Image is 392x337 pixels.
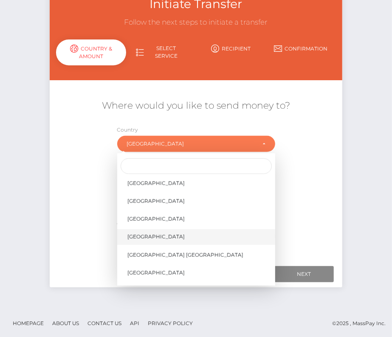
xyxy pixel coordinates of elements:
[127,197,185,205] span: [GEOGRAPHIC_DATA]
[49,317,82,330] a: About Us
[127,317,143,330] a: API
[266,41,336,56] a: Confirmation
[274,266,334,282] input: Next
[121,158,272,174] input: Search
[56,99,336,112] h5: Where would you like to send money to?
[84,317,125,330] a: Contact Us
[9,317,47,330] a: Homepage
[126,41,196,63] a: Select Service
[127,251,243,259] span: [GEOGRAPHIC_DATA] [GEOGRAPHIC_DATA]
[127,180,185,187] span: [GEOGRAPHIC_DATA]
[127,269,185,277] span: [GEOGRAPHIC_DATA]
[196,41,266,56] a: Recipient
[56,39,126,65] div: Country & Amount
[127,140,256,147] div: [GEOGRAPHIC_DATA]
[117,126,138,134] label: Country
[117,136,275,152] button: Spain
[127,215,185,223] span: [GEOGRAPHIC_DATA]
[56,17,336,28] h3: Follow the next steps to initiate a transfer
[144,317,196,330] a: Privacy Policy
[127,233,185,241] span: [GEOGRAPHIC_DATA]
